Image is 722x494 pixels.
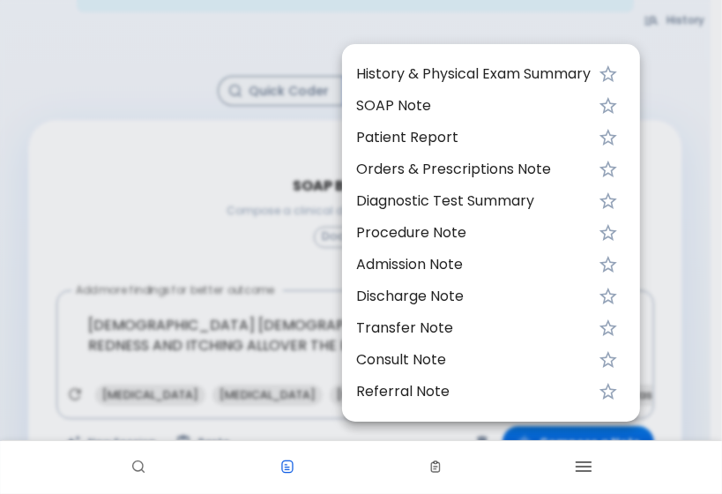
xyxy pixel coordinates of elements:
[356,349,591,370] span: Consult Note
[591,279,626,314] button: Favorite
[356,159,591,180] span: Orders & Prescriptions Note
[591,152,626,187] button: Favorite
[356,191,591,212] span: Diagnostic Test Summary
[356,222,591,243] span: Procedure Note
[356,381,591,402] span: Referral Note
[356,254,591,275] span: Admission Note
[591,88,626,123] button: Favorite
[591,215,626,251] button: Favorite
[356,286,591,307] span: Discharge Note
[591,374,626,409] button: Favorite
[591,56,626,92] button: Favorite
[591,183,626,219] button: Favorite
[356,95,591,116] span: SOAP Note
[356,64,591,85] span: History & Physical Exam Summary
[591,247,626,282] button: Favorite
[591,311,626,346] button: Favorite
[356,127,591,148] span: Patient Report
[591,342,626,378] button: Favorite
[591,120,626,155] button: Favorite
[356,318,591,339] span: Transfer Note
